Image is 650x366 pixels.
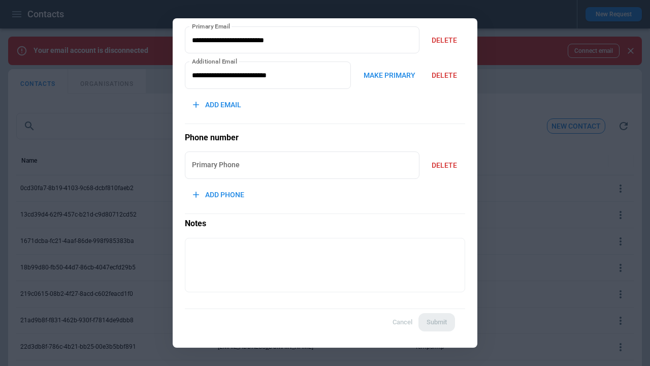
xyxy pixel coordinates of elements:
button: ADD EMAIL [185,94,249,116]
button: DELETE [424,155,465,176]
label: Additional Email [192,57,237,66]
button: DELETE [424,65,465,86]
button: MAKE PRIMARY [355,65,424,86]
h5: Phone number [185,132,465,143]
label: Primary Email [192,22,231,30]
p: Notes [185,213,465,229]
button: ADD PHONE [185,184,252,206]
button: DELETE [424,29,465,51]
